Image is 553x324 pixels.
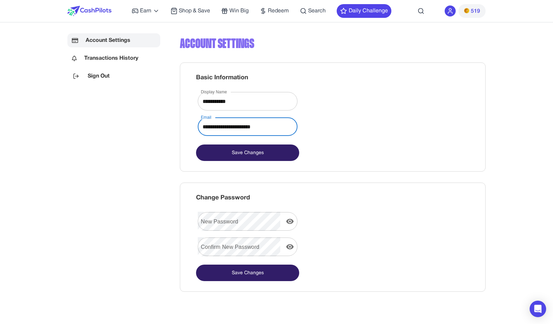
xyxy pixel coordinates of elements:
button: Save Changes [196,144,299,161]
button: display the password [283,215,297,228]
a: Account Settings [67,33,160,47]
a: Redeem [260,7,289,15]
div: Account Settings [180,33,486,54]
span: Redeem [268,7,289,15]
span: Search [308,7,326,15]
button: display the password [283,240,297,254]
a: Transactions History [67,51,160,65]
span: Shop & Save [179,7,210,15]
a: Search [300,7,326,15]
button: Daily Challenge [337,4,391,18]
label: Display Name [201,89,227,95]
span: Earn [140,7,151,15]
span: 519 [471,7,480,15]
a: Win Big [221,7,249,15]
div: Open Intercom Messenger [530,301,546,317]
a: Shop & Save [171,7,210,15]
span: Win Big [229,7,249,15]
a: Earn [132,7,160,15]
label: Email [201,114,212,120]
button: Save Changes [196,265,299,281]
div: Change Password [196,193,469,202]
img: PMs [464,8,469,13]
div: Basic Information [196,73,469,82]
button: PMs519 [458,4,486,18]
a: Sign Out [67,69,160,83]
img: CashPilots Logo [67,6,111,16]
